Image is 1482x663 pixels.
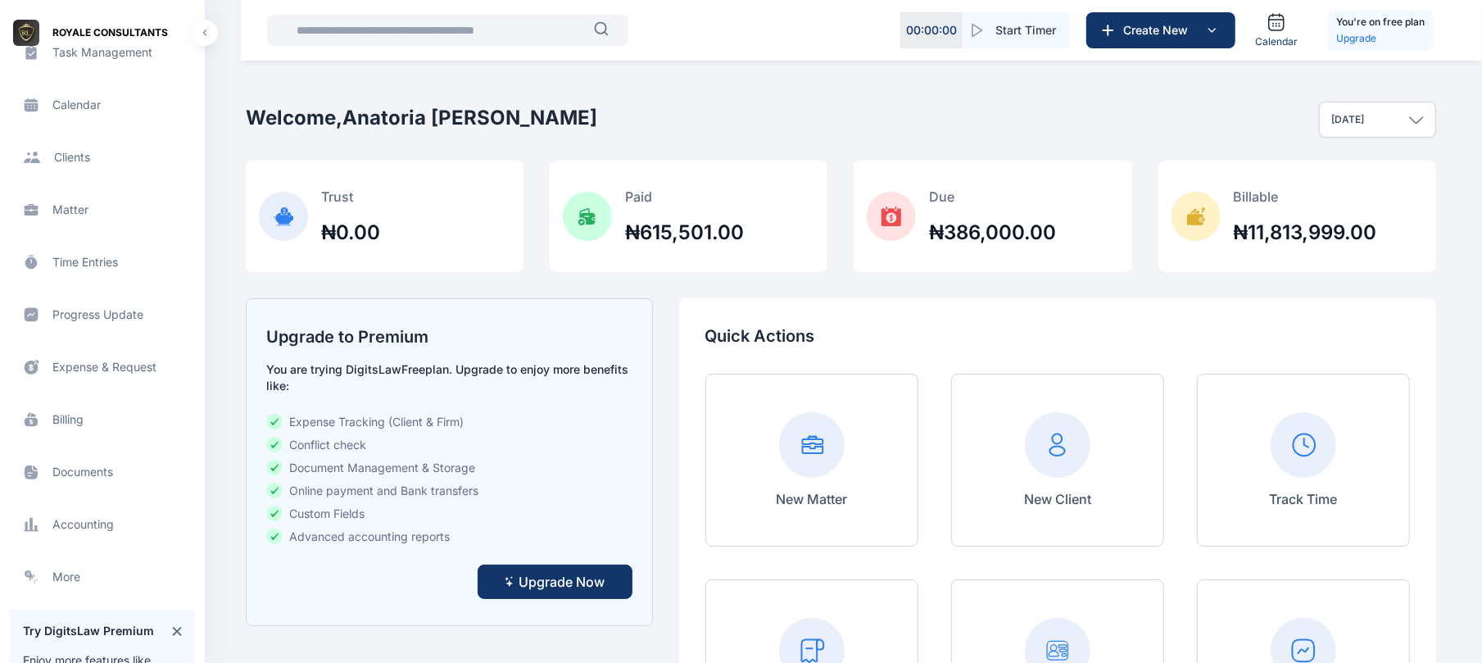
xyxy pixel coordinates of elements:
[289,437,366,453] span: Conflict check
[1234,187,1377,207] p: Billable
[289,506,365,522] span: Custom Fields
[10,557,195,597] a: more
[1331,113,1364,126] p: [DATE]
[321,187,380,207] p: Trust
[519,572,605,592] span: Upgrade Now
[10,295,195,334] a: progress update
[625,187,744,207] p: Paid
[10,33,195,72] a: task management
[23,623,154,639] h4: Try DigitsLaw Premium
[10,400,195,439] a: billing
[52,25,168,41] span: ROYALE CONSULTANTS
[289,414,464,430] span: Expense Tracking (Client & Firm)
[1269,489,1337,509] p: Track Time
[705,325,1410,347] p: Quick Actions
[10,138,195,177] a: clients
[1024,489,1091,509] p: New Client
[321,220,380,246] h2: ₦0.00
[1255,35,1298,48] span: Calendar
[963,12,1069,48] button: Start Timer
[929,187,1056,207] p: Due
[10,190,195,229] a: matter
[1336,14,1425,30] h5: You're on free plan
[289,529,450,545] span: Advanced accounting reports
[906,22,957,39] p: 00 : 00 : 00
[776,489,847,509] p: New Matter
[478,565,632,599] button: Upgrade Now
[10,85,195,125] a: calendar
[266,325,632,348] h2: Upgrade to Premium
[1249,6,1304,55] a: Calendar
[10,452,195,492] a: documents
[289,483,478,499] span: Online payment and Bank transfers
[1117,22,1202,39] span: Create New
[1086,12,1235,48] button: Create New
[1234,220,1377,246] h2: ₦11,813,999.00
[995,22,1056,39] span: Start Timer
[246,105,597,131] h2: Welcome, Anatoria [PERSON_NAME]
[625,220,744,246] h2: ₦615,501.00
[1336,30,1425,47] a: Upgrade
[266,361,632,394] p: You are trying DigitsLaw Free plan. Upgrade to enjoy more benefits like:
[10,505,195,544] a: accounting
[929,220,1056,246] h2: ₦386,000.00
[289,460,475,476] span: Document Management & Storage
[10,243,195,282] a: time entries
[10,347,195,387] a: expense & request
